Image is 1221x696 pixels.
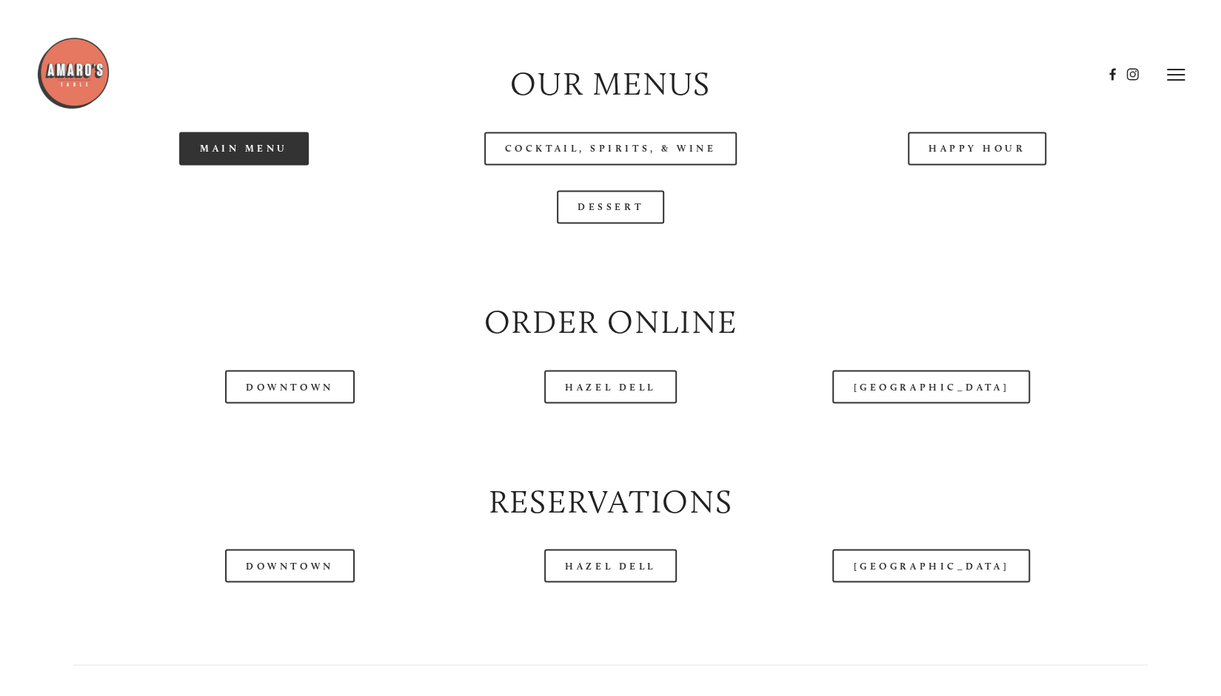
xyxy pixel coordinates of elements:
[73,299,1148,344] h2: Order Online
[225,370,354,403] a: Downtown
[832,370,1029,403] a: [GEOGRAPHIC_DATA]
[557,190,664,223] a: Dessert
[36,36,110,110] img: Amaro's Table
[544,549,677,582] a: Hazel Dell
[832,549,1029,582] a: [GEOGRAPHIC_DATA]
[225,549,354,582] a: Downtown
[73,479,1148,524] h2: Reservations
[544,370,677,403] a: Hazel Dell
